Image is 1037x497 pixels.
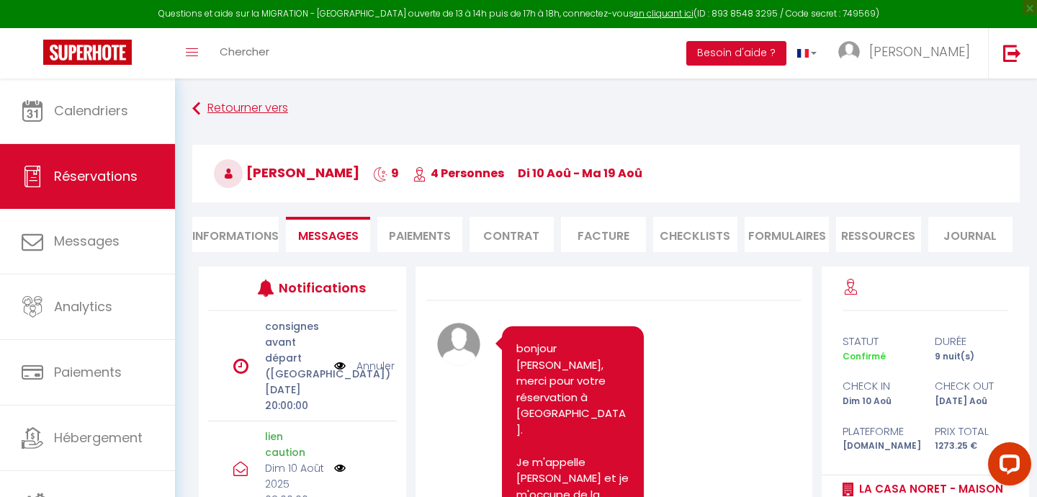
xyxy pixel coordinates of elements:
div: durée [925,333,1018,350]
p: consignes avant départ ([GEOGRAPHIC_DATA]) [265,318,325,382]
li: Ressources [836,217,920,252]
span: Réservations [54,167,138,185]
li: Contrat [470,217,554,252]
span: [PERSON_NAME] [214,164,359,182]
img: logout [1003,44,1021,62]
span: Confirmé [843,350,886,362]
span: 4 Personnes [413,165,504,182]
img: NO IMAGE [334,358,346,374]
div: Prix total [925,423,1018,440]
div: Dim 10 Aoû [833,395,925,408]
span: Calendriers [54,102,128,120]
div: 9 nuit(s) [925,350,1018,364]
div: check out [925,377,1018,395]
img: Super Booking [43,40,132,65]
a: en cliquant ici [634,7,693,19]
span: di 10 Aoû - ma 19 Aoû [518,165,642,182]
li: CHECKLISTS [653,217,737,252]
div: Plateforme [833,423,925,440]
span: Messages [54,232,120,250]
p: lien caution [265,429,325,460]
a: Retourner vers [192,96,1020,122]
li: Paiements [377,217,462,252]
div: check in [833,377,925,395]
span: [PERSON_NAME] [869,42,970,61]
h3: Notifications [279,272,357,304]
button: Besoin d'aide ? [686,41,786,66]
li: Journal [928,217,1013,252]
li: Facture [561,217,645,252]
a: Annuler [356,358,395,374]
span: 9 [373,165,399,182]
img: ... [838,41,860,63]
img: NO IMAGE [334,462,346,474]
div: statut [833,333,925,350]
img: avatar.png [437,323,480,366]
span: Analytics [54,297,112,315]
li: Informations [192,217,279,252]
span: Chercher [220,44,269,59]
li: FORMULAIRES [745,217,829,252]
span: Messages [298,228,359,244]
div: 1273.25 € [925,439,1018,453]
span: Paiements [54,363,122,381]
p: [DATE] 20:00:00 [265,382,325,413]
span: Hébergement [54,429,143,447]
a: Chercher [209,28,280,79]
div: [DOMAIN_NAME] [833,439,925,453]
div: [DATE] Aoû [925,395,1018,408]
a: ... [PERSON_NAME] [827,28,988,79]
iframe: LiveChat chat widget [977,436,1037,497]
